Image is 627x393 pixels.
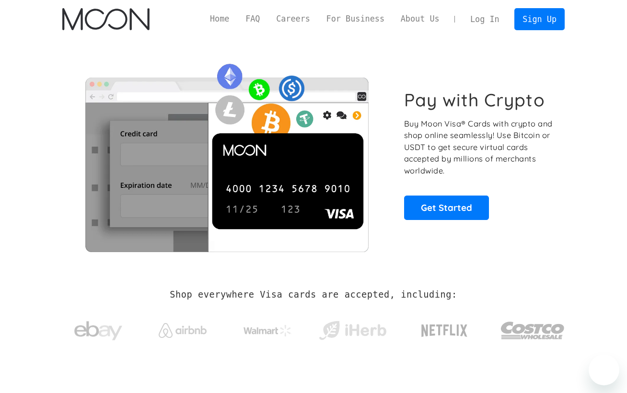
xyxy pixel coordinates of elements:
a: Airbnb [147,313,219,343]
img: Costco [500,312,565,348]
a: Log In [462,9,507,30]
img: Moon Cards let you spend your crypto anywhere Visa is accepted. [62,57,391,252]
img: ebay [74,316,122,346]
img: Netflix [420,319,468,343]
img: Airbnb [159,323,207,338]
h2: Shop everywhere Visa cards are accepted, including: [170,289,457,300]
a: Sign Up [514,8,564,30]
img: Moon Logo [62,8,149,30]
a: For Business [318,13,393,25]
a: ebay [62,306,134,351]
a: Home [202,13,237,25]
p: Buy Moon Visa® Cards with crypto and shop online seamlessly! Use Bitcoin or USDT to get secure vi... [404,118,554,177]
a: Walmart [232,315,303,341]
img: iHerb [317,318,388,343]
iframe: Button to launch messaging window [589,355,619,385]
a: Get Started [404,196,489,220]
a: Netflix [402,309,488,347]
a: Careers [268,13,318,25]
a: About Us [393,13,448,25]
img: Walmart [244,325,291,336]
a: FAQ [237,13,268,25]
h1: Pay with Crypto [404,89,545,111]
a: iHerb [317,309,388,348]
a: home [62,8,149,30]
a: Costco [500,303,565,353]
